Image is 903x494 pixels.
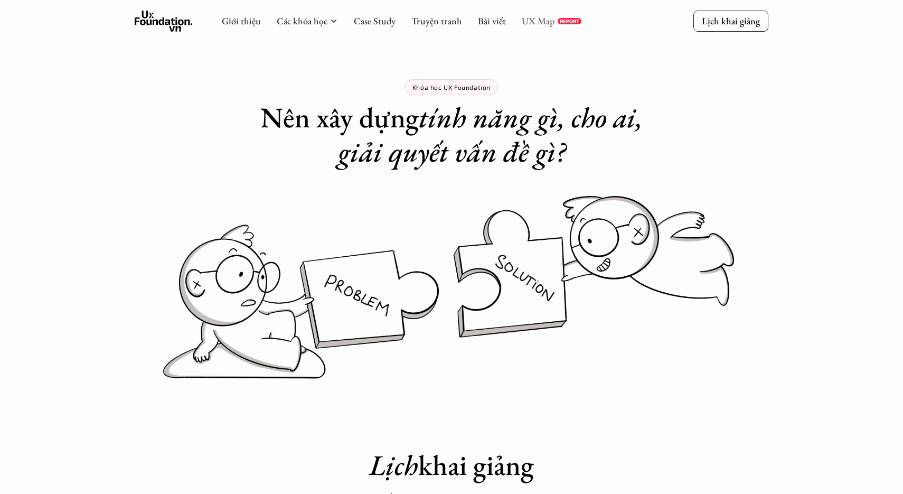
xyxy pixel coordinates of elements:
a: Bài viết [478,15,506,27]
em: Lịch [369,446,418,483]
a: REPORT [558,18,581,24]
a: Các khóa học [277,15,327,27]
h1: khai giảng [240,448,663,482]
a: Lịch khai giảng [693,11,768,31]
p: Lịch khai giảng [702,15,760,27]
p: REPORT [560,18,579,24]
em: tính năng gì, cho ai, giải quyết vấn đề gì? [338,99,650,170]
a: UX Map [522,15,555,27]
p: Khóa học UX Foundation [412,83,491,91]
a: Giới thiệu [222,15,261,27]
a: Truyện tranh [411,15,462,27]
h1: Nên xây dựng [240,100,663,169]
a: Case Study [354,15,396,27]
